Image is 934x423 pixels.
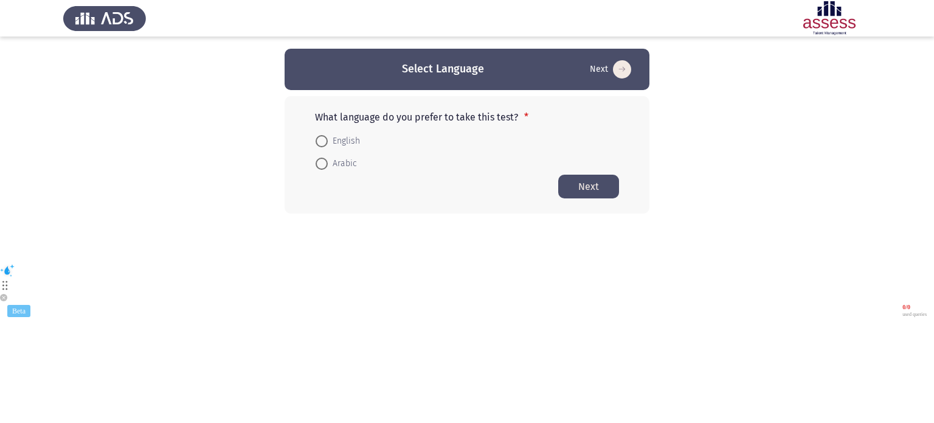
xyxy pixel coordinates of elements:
[586,60,635,79] button: Start assessment
[902,312,927,318] span: used queries
[7,305,30,317] div: Beta
[902,304,927,312] span: 0 / 0
[402,61,484,77] h3: Select Language
[328,156,357,171] span: Arabic
[63,1,146,35] img: Assess Talent Management logo
[328,134,360,149] span: English
[315,111,619,123] p: What language do you prefer to take this test?
[558,175,619,198] button: Start assessment
[788,1,871,35] img: Assessment logo of Development Assessment R1 (EN/AR)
